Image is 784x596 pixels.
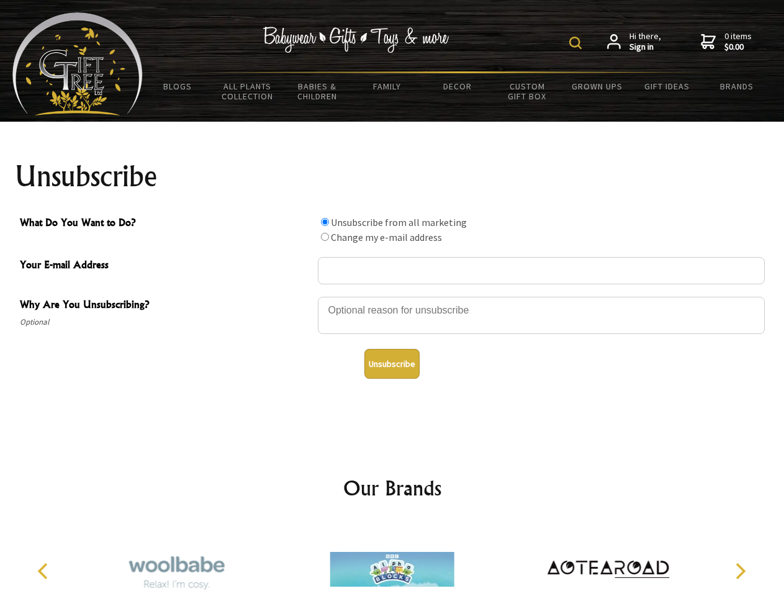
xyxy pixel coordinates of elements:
[282,73,353,109] a: Babies & Children
[321,233,329,241] input: What Do You Want to Do?
[724,30,752,53] span: 0 items
[20,257,312,275] span: Your E-mail Address
[607,31,661,53] a: Hi there,Sign in
[569,37,582,49] img: product search
[422,73,492,99] a: Decor
[331,216,467,228] label: Unsubscribe from all marketing
[12,12,143,115] img: Babyware - Gifts - Toys and more...
[213,73,283,109] a: All Plants Collection
[318,297,765,334] textarea: Why Are You Unsubscribing?
[724,42,752,53] strong: $0.00
[263,27,449,53] img: Babywear - Gifts - Toys & more
[25,473,760,503] h2: Our Brands
[726,558,754,585] button: Next
[31,558,58,585] button: Previous
[20,315,312,330] span: Optional
[701,31,752,53] a: 0 items$0.00
[20,215,312,233] span: What Do You Want to Do?
[492,73,562,109] a: Custom Gift Box
[562,73,632,99] a: Grown Ups
[364,349,420,379] button: Unsubscribe
[702,73,772,99] a: Brands
[318,257,765,284] input: Your E-mail Address
[353,73,423,99] a: Family
[20,297,312,315] span: Why Are You Unsubscribing?
[321,218,329,226] input: What Do You Want to Do?
[632,73,702,99] a: Gift Ideas
[15,161,770,191] h1: Unsubscribe
[629,31,661,53] span: Hi there,
[331,231,442,243] label: Change my e-mail address
[143,73,213,99] a: BLOGS
[629,42,661,53] strong: Sign in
